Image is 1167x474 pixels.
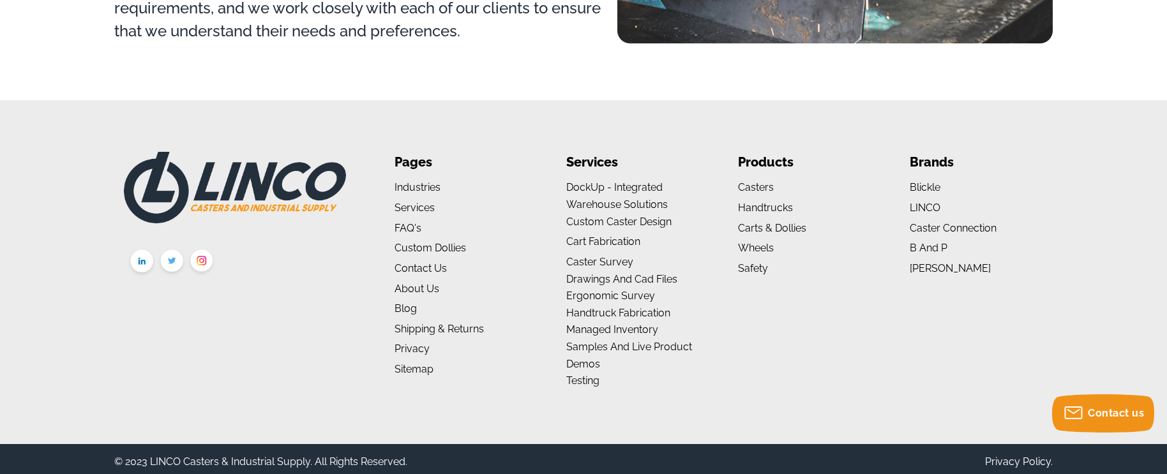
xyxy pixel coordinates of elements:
[566,341,692,370] a: Samples and Live Product Demos
[114,454,407,471] div: © 2023 LINCO Casters & Industrial Supply. All Rights Reserved.
[566,307,670,319] a: Handtruck Fabrication
[910,152,1043,173] li: Brands
[566,323,658,336] a: Managed Inventory
[124,152,346,223] img: LINCO CASTERS & INDUSTRIAL SUPPLY
[395,283,439,295] a: About us
[127,247,157,279] img: linkedin.png
[566,290,655,302] a: Ergonomic Survey
[910,202,940,214] a: LINCO
[910,262,991,274] a: [PERSON_NAME]
[395,181,440,193] a: Industries
[1052,394,1154,433] button: Contact us
[395,242,466,254] a: Custom Dollies
[187,247,217,278] img: instagram.png
[395,363,433,375] a: Sitemap
[395,323,484,335] a: Shipping & Returns
[985,455,1053,468] a: Privacy Policy.
[1088,407,1144,419] span: Contact us
[910,181,940,193] a: Blickle
[738,242,774,254] a: Wheels
[910,222,997,234] a: Caster Connection
[395,222,421,234] a: FAQ's
[566,256,633,268] a: Caster Survey
[566,273,677,285] a: Drawings and Cad Files
[395,262,447,274] a: Contact Us
[738,262,768,274] a: Safety
[566,181,668,211] a: DockUp - Integrated Warehouse Solutions
[157,247,187,278] img: twitter.png
[395,343,430,355] a: Privacy
[910,242,947,254] a: B and P
[395,202,435,214] a: Services
[738,181,774,193] a: Casters
[566,152,700,173] li: Services
[395,152,528,173] li: Pages
[566,235,640,248] a: Cart Fabrication
[738,152,871,173] li: Products
[738,202,793,214] a: Handtrucks
[566,374,599,387] a: Testing
[395,302,417,315] a: Blog
[738,222,806,234] a: Carts & Dollies
[566,216,672,228] a: Custom Caster Design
